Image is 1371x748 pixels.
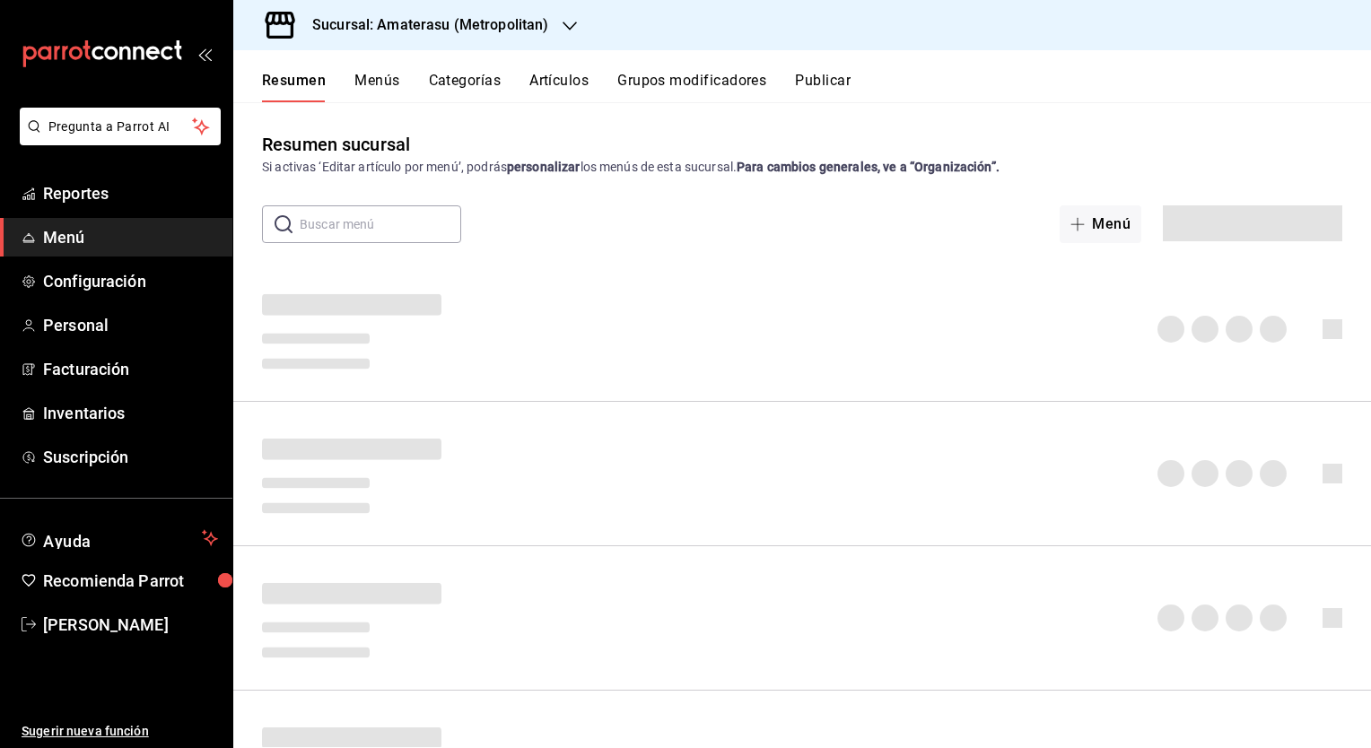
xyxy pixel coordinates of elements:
button: Categorías [429,72,502,102]
button: Resumen [262,72,326,102]
span: Configuración [43,269,218,293]
span: Sugerir nueva función [22,722,218,741]
a: Pregunta a Parrot AI [13,130,221,149]
span: [PERSON_NAME] [43,613,218,637]
div: Resumen sucursal [262,131,410,158]
button: Menú [1060,205,1141,243]
span: Suscripción [43,445,218,469]
h3: Sucursal: Amaterasu (Metropolitan) [298,14,548,36]
div: navigation tabs [262,72,1371,102]
span: Personal [43,313,218,337]
span: Ayuda [43,527,195,549]
button: Pregunta a Parrot AI [20,108,221,145]
strong: personalizar [507,160,581,174]
span: Inventarios [43,401,218,425]
button: Artículos [529,72,589,102]
span: Facturación [43,357,218,381]
strong: Para cambios generales, ve a “Organización”. [737,160,1000,174]
button: Menús [354,72,399,102]
button: Grupos modificadores [617,72,766,102]
span: Pregunta a Parrot AI [48,117,193,136]
span: Reportes [43,181,218,205]
span: Menú [43,225,218,249]
button: Publicar [795,72,851,102]
input: Buscar menú [300,206,461,242]
div: Si activas ‘Editar artículo por menú’, podrás los menús de esta sucursal. [262,158,1342,177]
span: Recomienda Parrot [43,569,218,593]
button: open_drawer_menu [197,47,212,61]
